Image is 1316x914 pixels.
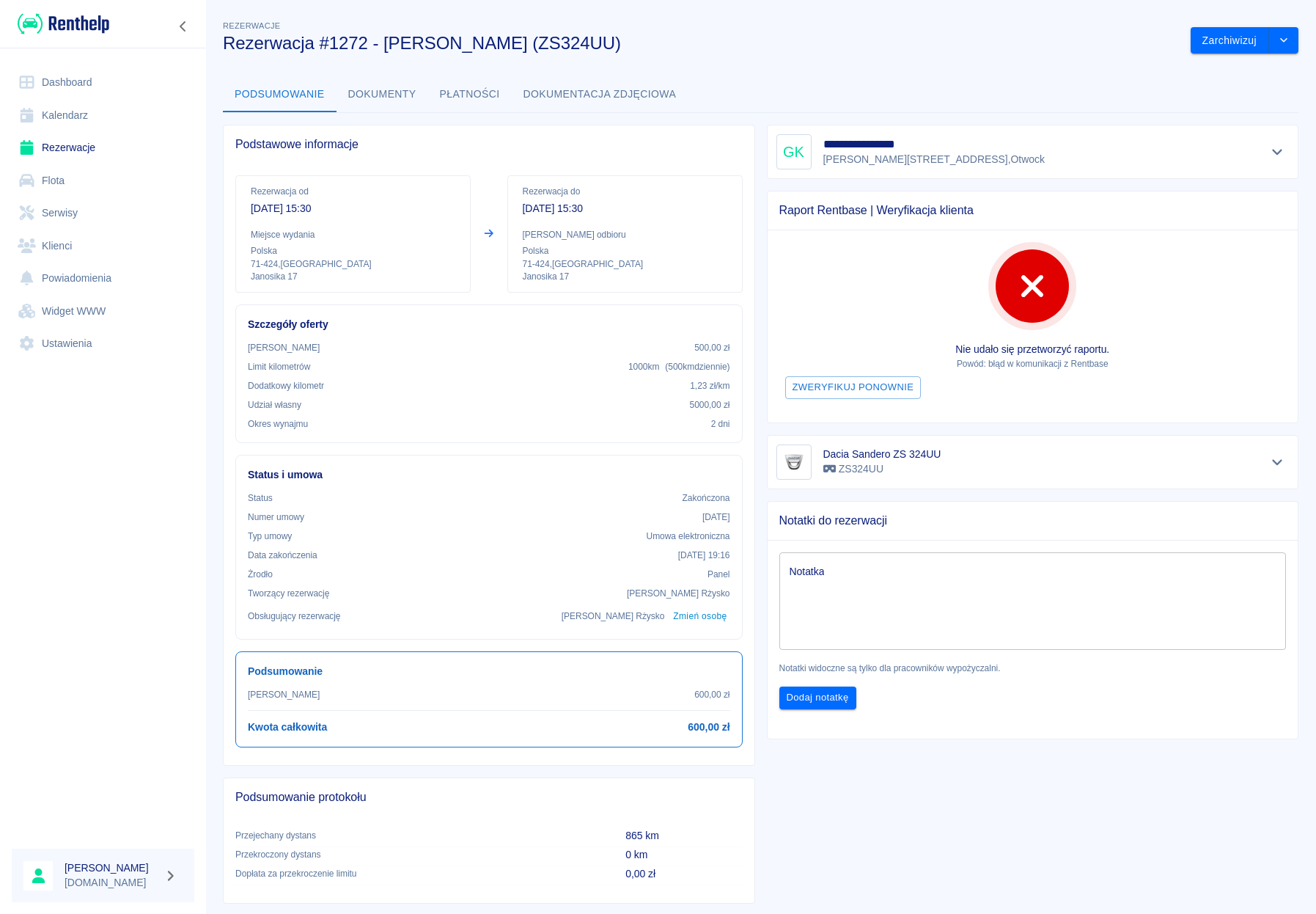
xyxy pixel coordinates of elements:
p: Data zakończenia [248,549,317,562]
p: [PERSON_NAME] odbioru [523,228,727,241]
button: Pokaż szczegóły [1265,452,1290,472]
p: 2 dni [711,417,730,431]
button: Dokumenty [337,77,428,112]
p: [DATE] 19:16 [678,549,730,562]
p: [DATE] [702,511,730,524]
button: Zweryfikuj ponownie [785,376,922,399]
a: Flota [12,164,194,197]
a: Rezerwacje [12,131,194,164]
p: [PERSON_NAME] Rżysko [562,610,665,623]
a: Kalendarz [12,99,194,132]
h6: [PERSON_NAME] [65,860,158,875]
p: 5000,00 zł [690,398,730,412]
p: 0,00 zł [625,866,742,882]
p: Przejechany dystans [235,829,602,842]
p: [PERSON_NAME] Rżysko [627,587,730,600]
span: Notatki do rezerwacji [779,513,1287,528]
button: drop-down [1269,27,1298,54]
p: 71-424 , [GEOGRAPHIC_DATA] [251,257,455,271]
p: Janosika 17 [251,271,455,283]
p: Dodatkowy kilometr [248,379,324,392]
span: Raport Rentbase | Weryfikacja klienta [779,203,1287,218]
p: [DATE] 15:30 [251,201,455,216]
span: Podsumowanie protokołu [235,790,743,805]
p: Tworzący rezerwację [248,587,329,600]
p: Okres wynajmu [248,417,308,431]
p: 0 km [625,847,742,863]
button: Dodaj notatkę [779,687,856,709]
p: Udział własny [248,398,301,412]
button: Podsumowanie [223,77,337,112]
h6: Status i umowa [248,467,730,483]
a: Klienci [12,230,194,263]
p: Notatki widoczne są tylko dla pracowników wypożyczalni. [779,662,1287,675]
a: Powiadomienia [12,262,194,295]
div: GK [776,134,812,169]
button: Zmień osobę [670,606,729,627]
span: Rezerwacje [223,21,280,30]
p: Obsługujący rezerwację [248,610,341,623]
p: Nie udało się przetworzyć raportu. [779,342,1287,357]
p: 1000 km [628,360,730,373]
p: 1,23 zł /km [690,379,729,392]
p: [PERSON_NAME] [248,688,320,701]
p: Numer umowy [248,511,304,524]
p: Rezerwacja od [251,185,455,198]
p: Miejsce wydania [251,228,455,241]
button: Pokaż szczegóły [1265,142,1290,162]
button: Zarchiwizuj [1191,27,1269,54]
img: Renthelp logo [18,12,109,36]
h6: Kwota całkowita [248,720,327,735]
p: Umowa elektroniczna [647,530,730,543]
p: 500,00 zł [694,341,729,354]
p: Żrodło [248,568,273,581]
p: Powód: błąd w komunikacji z Rentbase [779,357,1287,370]
p: Janosika 17 [523,271,727,283]
p: Panel [707,568,730,581]
p: 865 km [625,828,742,844]
a: Dashboard [12,66,194,99]
a: Ustawienia [12,327,194,360]
button: Płatności [428,77,512,112]
p: [PERSON_NAME] [248,341,320,354]
p: ZS324UU [823,461,941,477]
a: Widget WWW [12,295,194,328]
button: Zwiń nawigację [172,17,194,36]
p: Typ umowy [248,530,292,543]
p: Zakończona [683,491,730,505]
p: [DOMAIN_NAME] [65,875,158,891]
a: Serwisy [12,197,194,230]
span: Podstawowe informacje [235,137,743,152]
h6: Dacia Sandero ZS 324UU [823,447,941,461]
p: Status [248,491,273,505]
h6: Podsumowanie [248,664,730,679]
p: 71-424 , [GEOGRAPHIC_DATA] [523,257,727,271]
p: Polska [251,244,455,257]
p: Przekroczony dystans [235,848,602,861]
h6: 600,00 zł [688,720,729,735]
p: [DATE] 15:30 [523,201,727,216]
h6: Szczegóły oferty [248,317,730,332]
h3: Rezerwacja #1272 - [PERSON_NAME] (ZS324UU) [223,33,1179,54]
img: Image [779,447,809,477]
a: Renthelp logo [12,12,109,36]
p: Dopłata za przekroczenie limitu [235,867,602,880]
p: Rezerwacja do [523,185,727,198]
p: Polska [523,244,727,257]
p: 600,00 zł [694,688,729,701]
p: Limit kilometrów [248,360,310,373]
p: [PERSON_NAME][STREET_ADDRESS] , Otwock [823,152,1045,167]
span: ( 500 km dziennie ) [665,362,729,372]
button: Dokumentacja zdjęciowa [512,77,688,112]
